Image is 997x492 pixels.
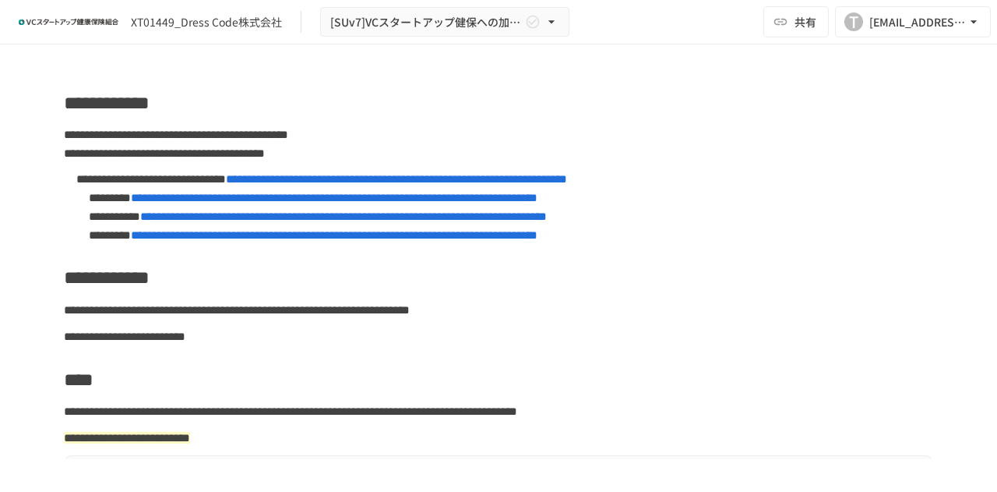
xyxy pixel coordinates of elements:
[763,6,829,37] button: 共有
[330,12,522,32] span: [SUv7]VCスタートアップ健保への加入申請手続き
[794,13,816,30] span: 共有
[835,6,991,37] button: T[EMAIL_ADDRESS][PERSON_NAME][DOMAIN_NAME]
[844,12,863,31] div: T
[19,9,118,34] img: ZDfHsVrhrXUoWEWGWYf8C4Fv4dEjYTEDCNvmL73B7ox
[320,7,569,37] button: [SUv7]VCスタートアップ健保への加入申請手続き
[131,14,282,30] div: XT01449_Dress Code株式会社
[869,12,966,32] div: [EMAIL_ADDRESS][PERSON_NAME][DOMAIN_NAME]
